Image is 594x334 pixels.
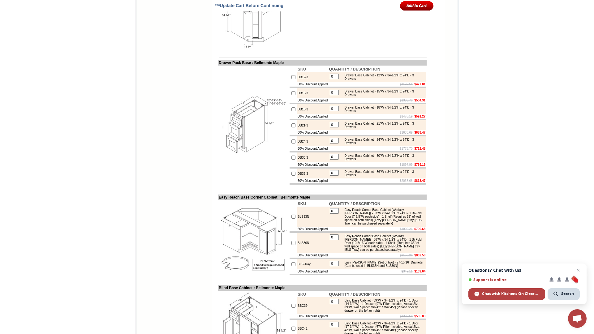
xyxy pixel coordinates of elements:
[32,17,33,18] img: spacer.gif
[218,195,427,200] td: Easy Reach Base Corner Cabinet : Bellmonte Maple
[89,28,108,35] td: [PERSON_NAME] Blue Shaker
[297,162,328,167] td: 60% Discount Applied
[341,208,424,225] div: Easy Reach Corner Base Cabinet (w/o lazy [PERSON_NAME]) - 33"W x 34-1/2"H x 24"D - 1 Bi-Fold Door...
[400,115,413,118] s: $1478.19
[297,130,328,135] td: 60% Discount Applied
[297,88,328,98] td: DB15-3
[298,67,306,71] b: SKU
[297,152,328,162] td: DB30-3
[297,169,328,178] td: DB36-3
[341,261,424,268] div: Lazy [PERSON_NAME] (Set of two) - 27-15/16" Diameter (Can be used in BLS33N and BLS36N)
[297,136,328,146] td: DB24-3
[298,292,306,297] b: SKU
[52,17,53,18] img: spacer.gif
[297,178,328,183] td: 60% Discount Applied
[400,254,413,257] s: $2156.26
[400,1,434,11] input: Add to Cart
[88,17,89,18] img: spacer.gif
[297,146,328,151] td: 60% Discount Applied
[297,253,328,258] td: 60% Discount Applied
[341,90,424,96] div: Drawer Base Cabinet - 15"W x 34-1/2"H x 24"D - 3 Drawers
[414,163,425,166] b: $759.19
[400,163,413,166] s: $1897.99
[297,114,328,119] td: 60% Discount Applied
[468,277,545,282] span: Support is online
[297,227,328,231] td: 60% Discount Applied
[219,203,288,273] img: Easy Reach Base Corner Cabinet
[297,297,328,314] td: BBC39
[219,91,288,160] img: Drawer Pack Base
[109,28,125,35] td: Black Pearl Shaker
[297,104,328,114] td: DB18-3
[53,28,72,35] td: [PERSON_NAME] White Shaker
[297,120,328,130] td: DB21-3
[297,269,328,274] td: 60% Discount Applied
[400,83,413,86] s: $1192.54
[561,291,574,297] span: Search
[341,234,424,251] div: Easy Reach Corner Base Cabinet (w/o lazy [PERSON_NAME]) - 36"W x 34-1/2"H x 24"D - 1 Bi-Fold Door...
[568,309,587,328] a: Open chat
[400,99,413,102] s: $1335.78
[218,285,427,291] td: Blind Base Cabinet : Bellmonte Maple
[400,179,413,182] s: $2033.68
[297,82,328,87] td: 60% Discount Applied
[341,138,424,145] div: Drawer Base Cabinet - 24"W x 34-1/2"H x 24"D - 3 Drawers
[341,122,424,129] div: Drawer Base Cabinet - 21"W x 34-1/2"H x 24"D - 3 Drawers
[72,17,73,18] img: spacer.gif
[400,147,413,150] s: $1778.70
[414,254,425,257] b: $862.50
[298,201,306,206] b: SKU
[414,179,425,182] b: $813.47
[297,233,328,253] td: BLS36N
[414,99,425,102] b: $534.31
[1,2,6,6] img: pdf.png
[400,315,413,318] s: $1339.58
[400,227,413,231] s: $1999.21
[218,60,427,66] td: Drawer Pack Base : Bellmonte Maple
[329,292,380,297] b: QUANTITY / DESCRIPTION
[215,3,283,8] span: ***Update Cart Before Continuing
[468,288,545,300] span: Chat with Kitchens On Clearance
[341,299,424,312] div: Blind Base Cabinet - 39"W x 34-1/2"H x 24"D - 1 Door (14-3/4"W) - 1 Drawer (9"W Filler Included, ...
[7,1,50,6] a: Price Sheet View in PDF Format
[414,270,425,273] b: $139.64
[482,291,539,297] span: Chat with Kitchens On Clearance
[297,207,328,227] td: BLS33N
[329,67,380,71] b: QUANTITY / DESCRIPTION
[341,154,424,161] div: Drawer Base Cabinet - 30"W x 34-1/2"H x 24"D - 3 Drawers
[400,131,413,134] s: $1633.69
[341,74,424,80] div: Drawer Base Cabinet - 12"W x 34-1/2"H x 24"D - 3 Drawers
[297,314,328,319] td: 60% Discount Applied
[341,170,424,177] div: Drawer Base Cabinet - 36"W x 34-1/2"H x 24"D - 3 Drawers
[414,115,425,118] b: $591.27
[414,83,425,86] b: $477.01
[329,201,380,206] b: QUANTITY / DESCRIPTION
[414,147,425,150] b: $711.48
[7,2,50,6] b: Price Sheet View in PDF Format
[297,259,328,269] td: BLS-Tray
[414,131,425,134] b: $653.47
[341,106,424,113] div: Drawer Base Cabinet - 18"W x 34-1/2"H x 24"D - 3 Drawers
[402,270,413,273] s: $349.11
[297,72,328,82] td: DB12-3
[414,227,425,231] b: $799.68
[414,315,425,318] b: $535.83
[297,98,328,103] td: 60% Discount Applied
[108,17,109,18] img: spacer.gif
[33,28,52,35] td: [PERSON_NAME] Yellow Walnut
[16,17,17,18] img: spacer.gif
[468,268,580,273] span: Questions? Chat with us!
[548,288,580,300] span: Search
[73,28,88,34] td: Baycreek Gray
[17,28,32,34] td: Alabaster Shaker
